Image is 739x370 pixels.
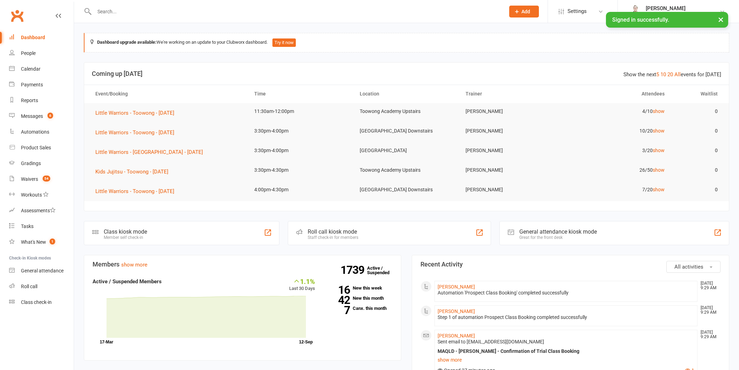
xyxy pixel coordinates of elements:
[9,30,74,45] a: Dashboard
[697,306,720,315] time: [DATE] 9:29 AM
[21,268,64,273] div: General attendance
[565,103,671,120] td: 4/10
[97,40,156,45] strong: Dashboard upgrade available:
[9,45,74,61] a: People
[438,333,475,339] a: [PERSON_NAME]
[697,330,720,339] time: [DATE] 9:29 AM
[121,262,147,268] a: show more
[565,162,671,178] td: 26/50
[21,98,38,103] div: Reports
[459,142,565,159] td: [PERSON_NAME]
[612,16,669,23] span: Signed in successfully.
[565,123,671,139] td: 10/20
[95,188,174,194] span: Little Warriors - Toowong - [DATE]
[367,261,398,280] a: 1739Active / Suspended
[459,85,565,103] th: Trainer
[248,182,354,198] td: 4:00pm-4:30pm
[671,103,724,120] td: 0
[308,228,358,235] div: Roll call kiosk mode
[9,108,74,124] a: Messages 6
[646,12,719,18] div: Martial Arts [GEOGRAPHIC_DATA]
[353,85,459,103] th: Location
[653,148,665,153] a: show
[715,12,727,27] button: ×
[104,235,147,240] div: Member self check-in
[248,85,354,103] th: Time
[674,71,681,78] a: All
[509,6,539,17] button: Add
[438,308,475,314] a: [PERSON_NAME]
[308,235,358,240] div: Staff check-in for members
[9,263,74,279] a: General attendance kiosk mode
[9,234,74,250] a: What's New1
[21,66,41,72] div: Calendar
[420,261,720,268] h3: Recent Activity
[667,71,673,78] a: 20
[653,108,665,114] a: show
[95,169,168,175] span: Kids Jujitsu - Toowong - [DATE]
[353,103,459,120] td: Toowong Academy Upstairs
[21,239,46,245] div: What's New
[21,299,52,305] div: Class check-in
[353,142,459,159] td: [GEOGRAPHIC_DATA]
[671,123,724,139] td: 0
[325,286,393,290] a: 16New this week
[21,50,36,56] div: People
[697,281,720,290] time: [DATE] 9:29 AM
[666,261,720,273] button: All activities
[95,187,179,195] button: Little Warriors - Toowong - [DATE]
[95,129,174,136] span: Little Warriors - Toowong - [DATE]
[9,77,74,93] a: Payments
[50,239,55,244] span: 1
[95,109,179,117] button: Little Warriors - Toowong - [DATE]
[95,168,173,176] button: Kids Jujitsu - Toowong - [DATE]
[671,162,724,178] td: 0
[9,93,74,108] a: Reports
[104,228,147,235] div: Class kiosk mode
[95,110,174,116] span: Little Warriors - Toowong - [DATE]
[92,70,721,77] h3: Coming up [DATE]
[95,149,203,155] span: Little Warriors - [GEOGRAPHIC_DATA] - [DATE]
[671,142,724,159] td: 0
[438,290,694,296] div: Automation 'Prospect Class Booking' completed successfully
[565,142,671,159] td: 3/20
[21,284,37,289] div: Roll call
[95,148,208,156] button: Little Warriors - [GEOGRAPHIC_DATA] - [DATE]
[21,145,51,150] div: Product Sales
[325,295,350,305] strong: 42
[353,182,459,198] td: [GEOGRAPHIC_DATA] Downstairs
[671,182,724,198] td: 0
[21,223,34,229] div: Tasks
[325,305,350,315] strong: 7
[341,265,367,275] strong: 1739
[43,176,50,182] span: 54
[21,35,45,40] div: Dashboard
[438,355,694,365] a: show more
[248,123,354,139] td: 3:30pm-4:00pm
[21,208,56,213] div: Assessments
[521,9,530,14] span: Add
[9,219,74,234] a: Tasks
[21,176,38,182] div: Waivers
[92,7,500,16] input: Search...
[459,123,565,139] td: [PERSON_NAME]
[272,38,296,47] button: Try it now
[325,306,393,311] a: 7Canx. this month
[565,85,671,103] th: Attendees
[89,85,248,103] th: Event/Booking
[289,277,315,285] div: 1.1%
[325,296,393,300] a: 42New this month
[568,3,587,19] span: Settings
[660,71,666,78] a: 10
[9,279,74,294] a: Roll call
[21,161,41,166] div: Gradings
[353,123,459,139] td: [GEOGRAPHIC_DATA] Downstairs
[248,103,354,120] td: 11:30am-12:00pm
[623,70,721,79] div: Show the next events for [DATE]
[653,128,665,134] a: show
[628,5,642,19] img: thumb_image1644660699.png
[8,7,26,24] a: Clubworx
[438,339,544,344] span: Sent email to [EMAIL_ADDRESS][DOMAIN_NAME]
[9,61,74,77] a: Calendar
[459,162,565,178] td: [PERSON_NAME]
